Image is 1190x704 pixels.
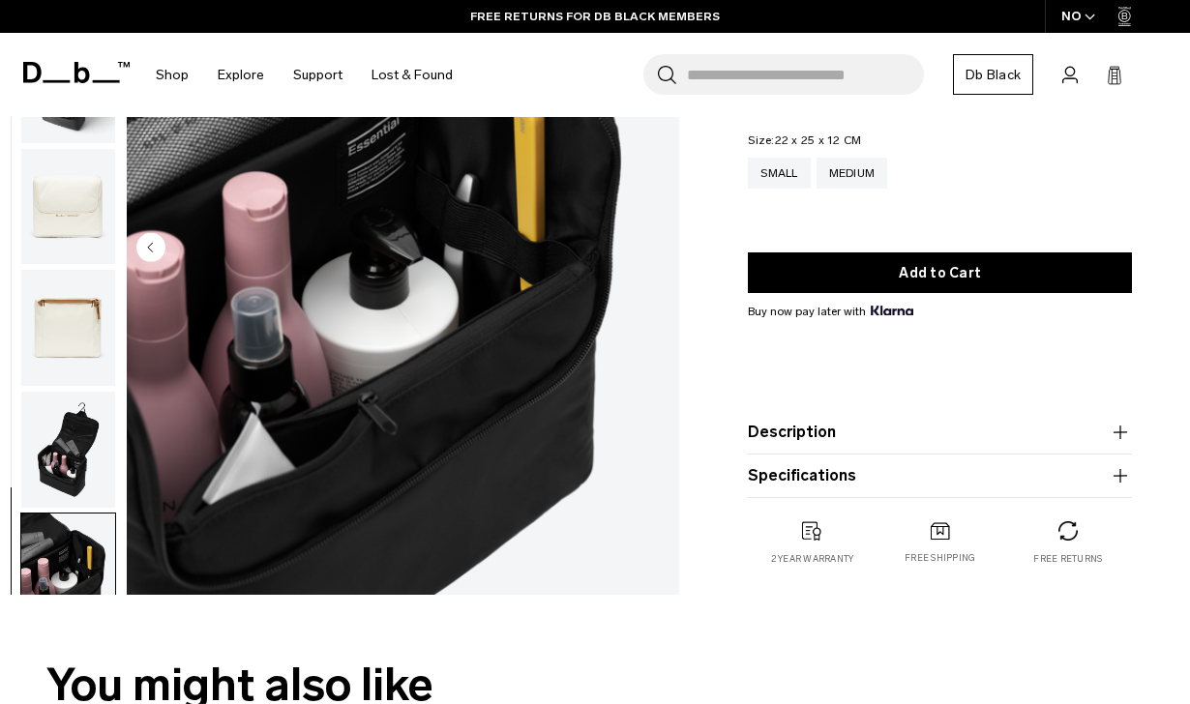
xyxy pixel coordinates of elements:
[748,421,1132,444] button: Description
[748,464,1132,487] button: Specifications
[136,233,165,266] button: Previous slide
[156,41,189,109] a: Shop
[20,391,116,509] button: Essential Washbag M Oatmilk
[21,513,115,630] img: Essential Washbag M Oatmilk
[20,269,116,387] button: Essential Washbag M Oatmilk
[953,54,1033,95] a: Db Black
[748,158,810,189] a: Small
[748,303,912,320] span: Buy now pay later with
[748,252,1132,293] button: Add to Cart
[218,41,264,109] a: Explore
[20,148,116,266] button: Essential Washbag M Oatmilk
[817,158,888,189] a: Medium
[141,33,467,117] nav: Main Navigation
[905,552,975,566] p: Free shipping
[470,8,720,25] a: FREE RETURNS FOR DB BLACK MEMBERS
[21,392,115,508] img: Essential Washbag M Oatmilk
[20,513,116,631] button: Essential Washbag M Oatmilk
[775,133,862,147] span: 22 x 25 x 12 CM
[1033,552,1102,566] p: Free returns
[771,552,854,566] p: 2 year warranty
[372,41,453,109] a: Lost & Found
[871,306,912,315] img: {"height" => 20, "alt" => "Klarna"}
[748,134,861,146] legend: Size:
[21,149,115,265] img: Essential Washbag M Oatmilk
[21,270,115,386] img: Essential Washbag M Oatmilk
[293,41,342,109] a: Support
